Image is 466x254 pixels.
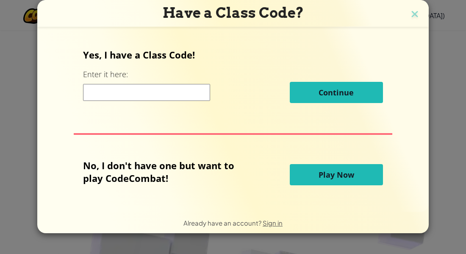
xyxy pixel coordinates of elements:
[409,8,420,21] img: close icon
[263,219,283,227] a: Sign in
[319,87,354,98] span: Continue
[163,4,304,21] span: Have a Class Code?
[319,170,354,180] span: Play Now
[83,48,383,61] p: Yes, I have a Class Code!
[83,69,128,80] label: Enter it here:
[83,159,247,184] p: No, I don't have one but want to play CodeCombat!
[290,164,383,185] button: Play Now
[183,219,263,227] span: Already have an account?
[290,82,383,103] button: Continue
